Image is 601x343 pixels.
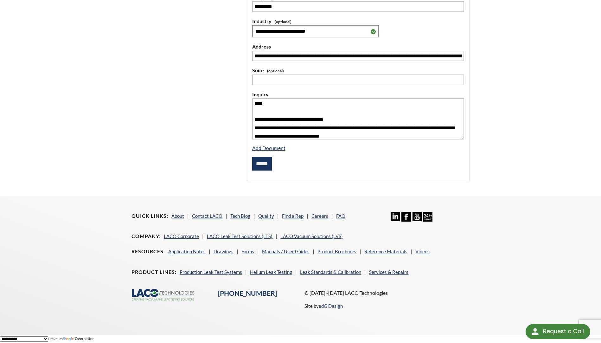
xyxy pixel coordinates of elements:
img: round button [530,327,540,337]
a: Quality [258,213,274,219]
a: Product Brochures [317,249,356,254]
a: Helium Leak Testing [250,269,292,275]
a: Drawings [214,249,233,254]
h4: Resources [131,248,165,255]
a: Tech Blog [230,213,250,219]
a: LACO Corporate [164,233,199,239]
a: Production Leak Test Systems [180,269,242,275]
img: Google Oversetter [63,337,75,341]
h4: Quick Links [131,213,168,219]
a: Manuals / User Guides [262,249,310,254]
div: Request a Call [543,324,584,339]
img: 24/7 Support Icon [423,212,432,221]
a: 24/7 Support [423,217,432,223]
a: Find a Rep [282,213,304,219]
a: LACO Leak Test Solutions (LTS) [207,233,272,239]
label: Industry [252,17,464,25]
a: Services & Repairs [369,269,408,275]
label: Address [252,42,464,51]
label: Inquiry [252,90,464,99]
a: Add Document [252,145,285,151]
p: © [DATE] -[DATE] LACO Technologies [304,289,470,297]
a: edG Design [319,303,343,309]
a: Contact LACO [192,213,222,219]
p: Site by [304,302,343,310]
a: About [171,213,184,219]
label: Suite [252,66,464,74]
a: Forms [241,249,254,254]
a: Careers [311,213,328,219]
a: Leak Standards & Calibration [300,269,361,275]
h4: Product Lines [131,269,176,275]
h4: Company [131,233,161,240]
a: [PHONE_NUMBER] [218,289,277,297]
a: Oversetter [63,337,94,341]
div: Request a Call [526,324,590,339]
a: Reference Materials [364,249,407,254]
a: LACO Vacuum Solutions (LVS) [280,233,343,239]
a: Videos [415,249,430,254]
a: FAQ [336,213,345,219]
a: Application Notes [168,249,206,254]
